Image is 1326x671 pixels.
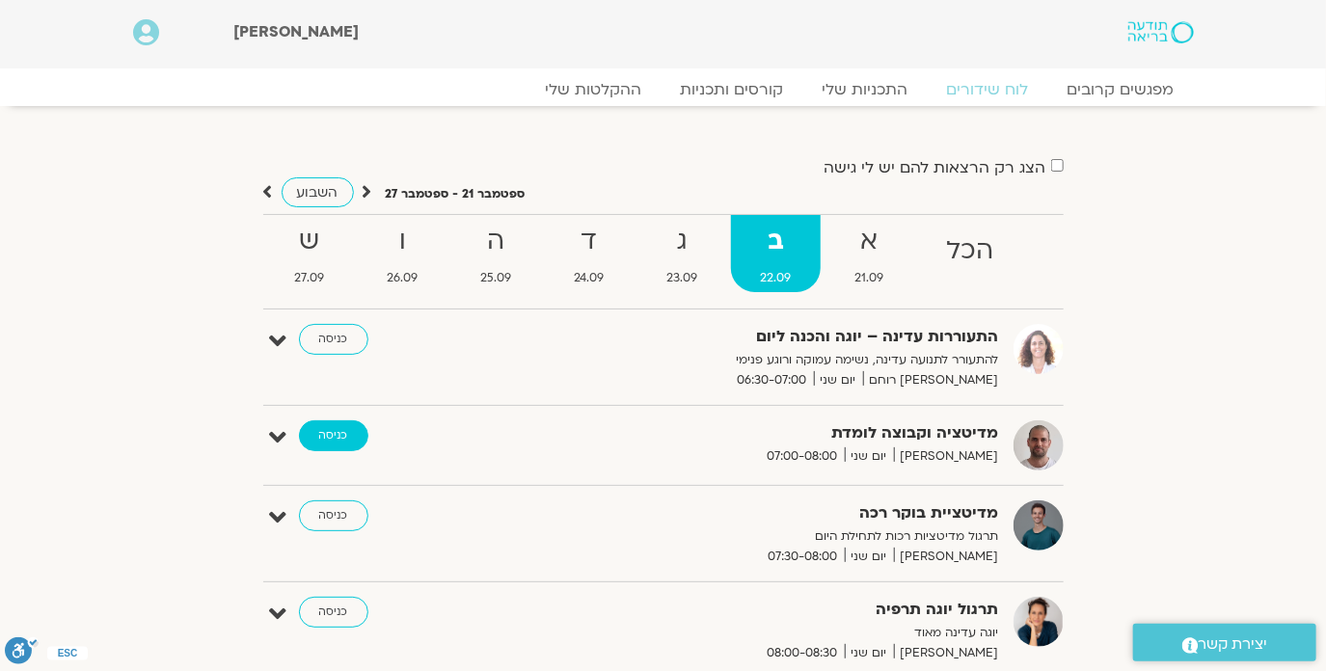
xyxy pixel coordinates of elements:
[825,220,912,263] strong: א
[731,268,821,288] span: 22.09
[527,526,999,547] p: תרגול מדיטציות רכות לתחילת היום
[845,446,894,467] span: יום שני
[762,547,845,567] span: 07:30-08:00
[1133,624,1316,661] a: יצירת קשר
[386,184,526,204] p: ספטמבר 21 - ספטמבר 27
[761,446,845,467] span: 07:00-08:00
[825,268,912,288] span: 21.09
[297,183,338,201] span: השבוע
[894,446,999,467] span: [PERSON_NAME]
[1048,80,1194,99] a: מפגשים קרובים
[916,215,1022,292] a: הכל
[545,220,634,263] strong: ד
[731,220,821,263] strong: ב
[928,80,1048,99] a: לוח שידורים
[527,350,999,370] p: להתעורר לתנועה עדינה, נשימה עמוקה ורוגע פנימי
[845,547,894,567] span: יום שני
[282,177,354,207] a: השבוע
[451,215,541,292] a: ה25.09
[527,420,999,446] strong: מדיטציה וקבוצה לומדת
[527,324,999,350] strong: התעוררות עדינה – יוגה והכנה ליום
[358,215,447,292] a: ו26.09
[761,643,845,663] span: 08:00-08:30
[731,370,814,390] span: 06:30-07:00
[265,215,354,292] a: ש27.09
[299,420,368,451] a: כניסה
[545,215,634,292] a: ד24.09
[803,80,928,99] a: התכניות שלי
[358,268,447,288] span: 26.09
[358,220,447,263] strong: ו
[1199,631,1268,658] span: יצירת קשר
[637,220,727,263] strong: ג
[731,215,821,292] a: ב22.09
[825,159,1046,176] label: הצג רק הרצאות להם יש לי גישה
[265,268,354,288] span: 27.09
[814,370,863,390] span: יום שני
[299,324,368,355] a: כניסה
[637,268,727,288] span: 23.09
[527,80,662,99] a: ההקלטות שלי
[894,643,999,663] span: [PERSON_NAME]
[299,597,368,628] a: כניסה
[825,215,912,292] a: א21.09
[845,643,894,663] span: יום שני
[527,623,999,643] p: יוגה עדינה מאוד
[451,220,541,263] strong: ה
[916,229,1022,273] strong: הכל
[527,500,999,526] strong: מדיטציית בוקר רכה
[265,220,354,263] strong: ש
[451,268,541,288] span: 25.09
[133,80,1194,99] nav: Menu
[662,80,803,99] a: קורסים ותכניות
[233,21,359,42] span: [PERSON_NAME]
[894,547,999,567] span: [PERSON_NAME]
[299,500,368,531] a: כניסה
[527,597,999,623] strong: תרגול יוגה תרפיה
[863,370,999,390] span: [PERSON_NAME] רוחם
[545,268,634,288] span: 24.09
[637,215,727,292] a: ג23.09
